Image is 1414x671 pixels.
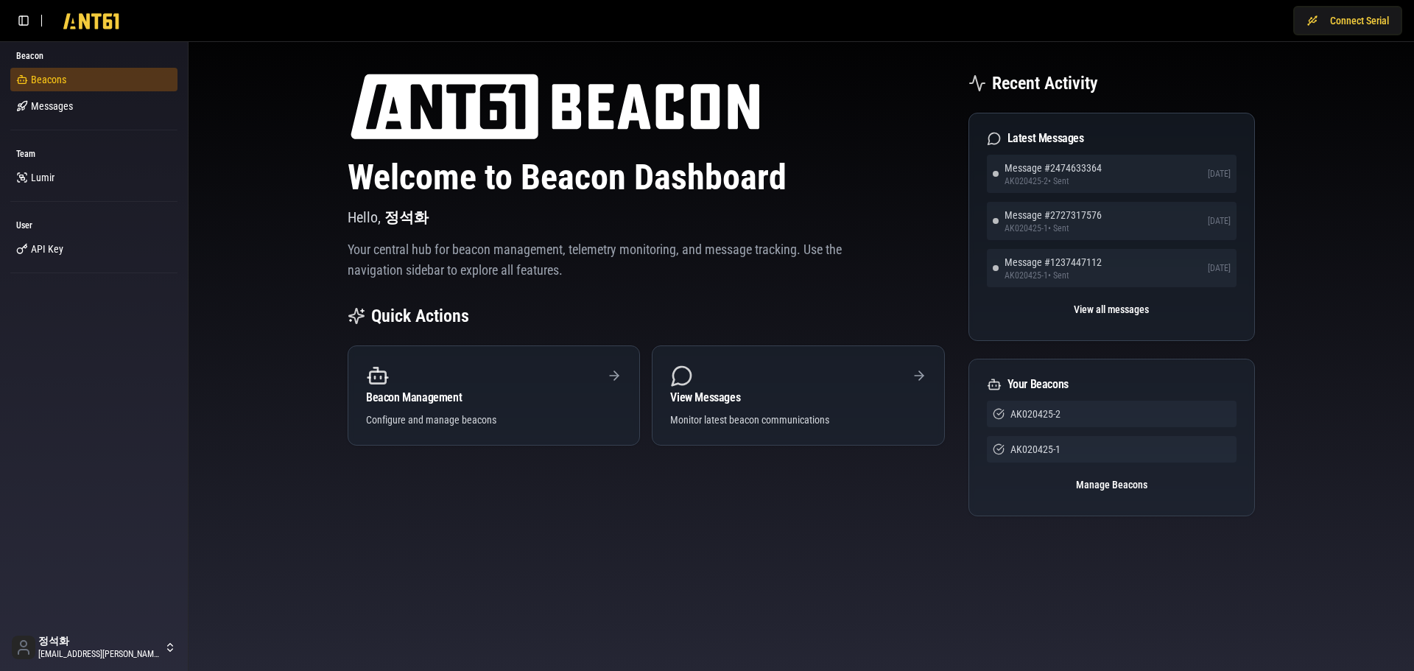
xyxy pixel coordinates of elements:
[10,68,177,91] a: Beacons
[987,296,1237,323] button: View all messages
[670,392,926,404] div: View Messages
[1208,215,1231,227] span: [DATE]
[10,44,177,68] div: Beacon
[10,166,177,189] a: Lumir
[987,131,1237,146] div: Latest Messages
[348,207,945,228] p: Hello,
[10,214,177,237] div: User
[1293,6,1402,35] button: Connect Serial
[1010,407,1060,421] span: AK020425-2
[1005,255,1102,270] span: Message # 1237447112
[31,170,54,185] span: Lumir
[670,412,926,427] div: Monitor latest beacon communications
[366,392,622,404] div: Beacon Management
[38,648,161,660] span: [EMAIL_ADDRESS][PERSON_NAME][DOMAIN_NAME]
[1005,270,1102,281] span: AK020425-1 • Sent
[1208,262,1231,274] span: [DATE]
[10,94,177,118] a: Messages
[1005,208,1102,222] span: Message # 2727317576
[31,242,63,256] span: API Key
[1208,168,1231,180] span: [DATE]
[348,239,843,281] p: Your central hub for beacon management, telemetry monitoring, and message tracking. Use the navig...
[384,208,429,226] span: 정석화
[10,237,177,261] a: API Key
[371,304,469,328] h2: Quick Actions
[987,471,1237,498] button: Manage Beacons
[1005,161,1102,175] span: Message # 2474633364
[38,635,161,648] span: 정석화
[366,412,622,427] div: Configure and manage beacons
[31,72,66,87] span: Beacons
[31,99,73,113] span: Messages
[10,142,177,166] div: Team
[1005,222,1102,234] span: AK020425-1 • Sent
[1010,442,1060,457] span: AK020425-1
[348,160,945,195] h1: Welcome to Beacon Dashboard
[1005,175,1102,187] span: AK020425-2 • Sent
[348,71,762,142] img: ANT61 logo
[6,630,182,665] button: 정석화[EMAIL_ADDRESS][PERSON_NAME][DOMAIN_NAME]
[992,71,1098,95] h2: Recent Activity
[987,377,1237,392] div: Your Beacons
